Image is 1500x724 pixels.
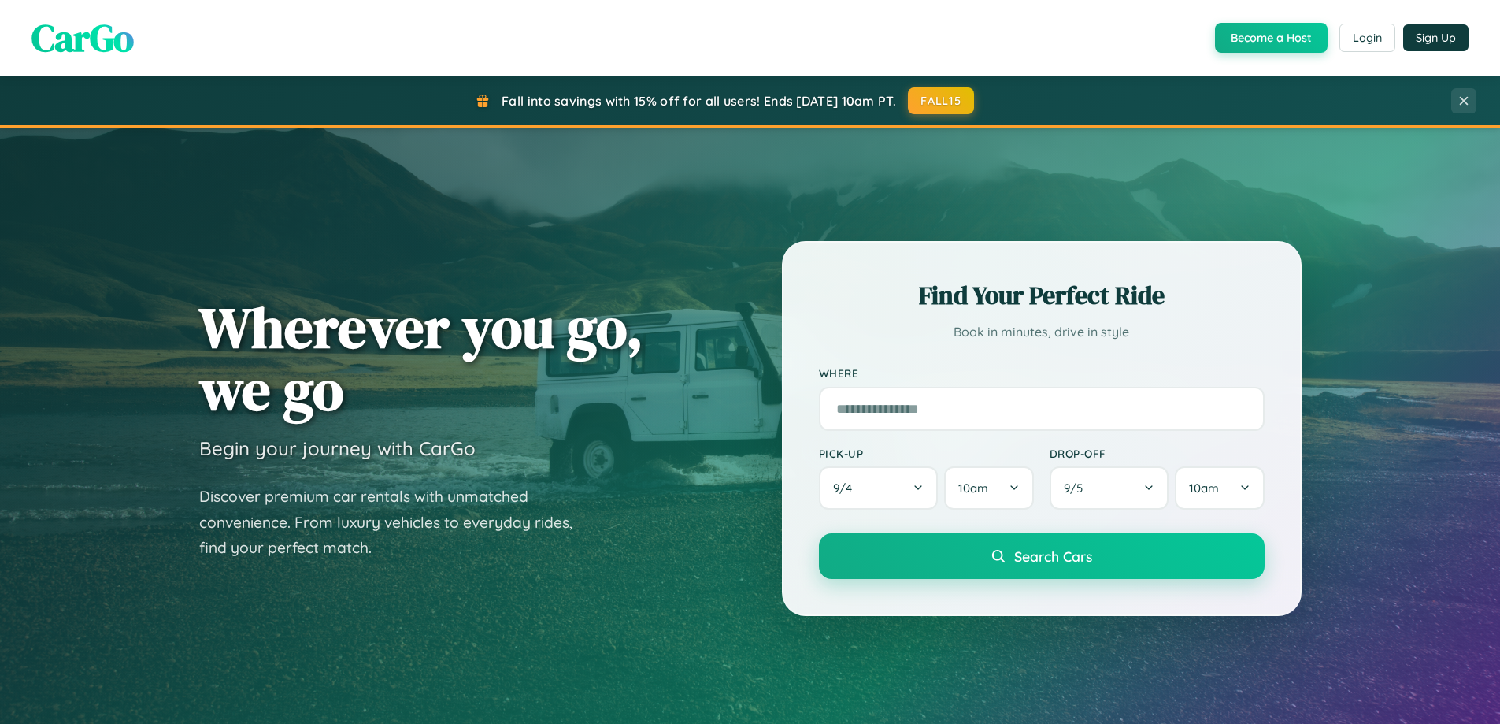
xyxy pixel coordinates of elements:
[833,481,860,496] span: 9 / 4
[199,296,643,421] h1: Wherever you go, we go
[1064,481,1091,496] span: 9 / 5
[819,533,1265,579] button: Search Cars
[502,93,896,109] span: Fall into savings with 15% off for all users! Ends [DATE] 10am PT.
[819,447,1034,460] label: Pick-up
[199,484,593,561] p: Discover premium car rentals with unmatched convenience. From luxury vehicles to everyday rides, ...
[1215,23,1328,53] button: Become a Host
[944,466,1033,510] button: 10am
[31,12,134,64] span: CarGo
[199,436,476,460] h3: Begin your journey with CarGo
[819,321,1265,343] p: Book in minutes, drive in style
[1014,548,1092,565] span: Search Cars
[819,278,1265,313] h2: Find Your Perfect Ride
[819,367,1265,381] label: Where
[908,87,974,114] button: FALL15
[1189,481,1219,496] span: 10am
[1403,24,1469,51] button: Sign Up
[1339,24,1395,52] button: Login
[819,466,939,510] button: 9/4
[958,481,988,496] span: 10am
[1050,466,1169,510] button: 9/5
[1175,466,1264,510] button: 10am
[1050,447,1265,460] label: Drop-off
